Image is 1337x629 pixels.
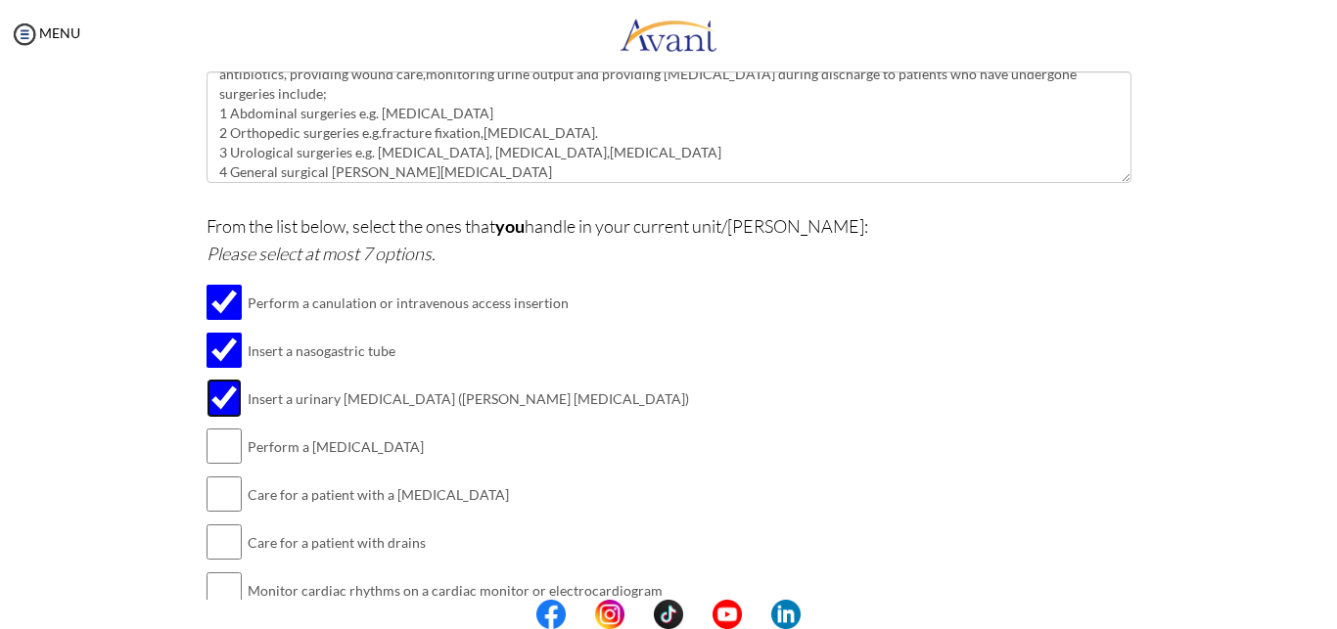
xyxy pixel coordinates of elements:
td: Care for a patient with drains [248,518,689,566]
td: Insert a nasogastric tube [248,327,689,375]
img: logo.png [620,5,717,64]
a: MENU [10,24,80,41]
td: Perform a [MEDICAL_DATA] [248,423,689,471]
td: Perform a canulation or intravenous access insertion [248,279,689,327]
td: Insert a urinary [MEDICAL_DATA] ([PERSON_NAME] [MEDICAL_DATA]) [248,375,689,423]
img: yt.png [713,600,742,629]
i: Please select at most 7 options. [207,243,436,264]
img: blank.png [683,600,713,629]
b: you [495,215,525,237]
img: blank.png [742,600,771,629]
img: blank.png [566,600,595,629]
p: From the list below, select the ones that handle in your current unit/[PERSON_NAME]: [207,212,1131,267]
img: tt.png [654,600,683,629]
img: li.png [771,600,801,629]
td: Care for a patient with a [MEDICAL_DATA] [248,471,689,518]
img: fb.png [536,600,566,629]
td: Monitor cardiac rhythms on a cardiac monitor or electrocardiogram [248,566,689,614]
img: blank.png [624,600,654,629]
img: icon-menu.png [10,20,39,49]
img: in.png [595,600,624,629]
